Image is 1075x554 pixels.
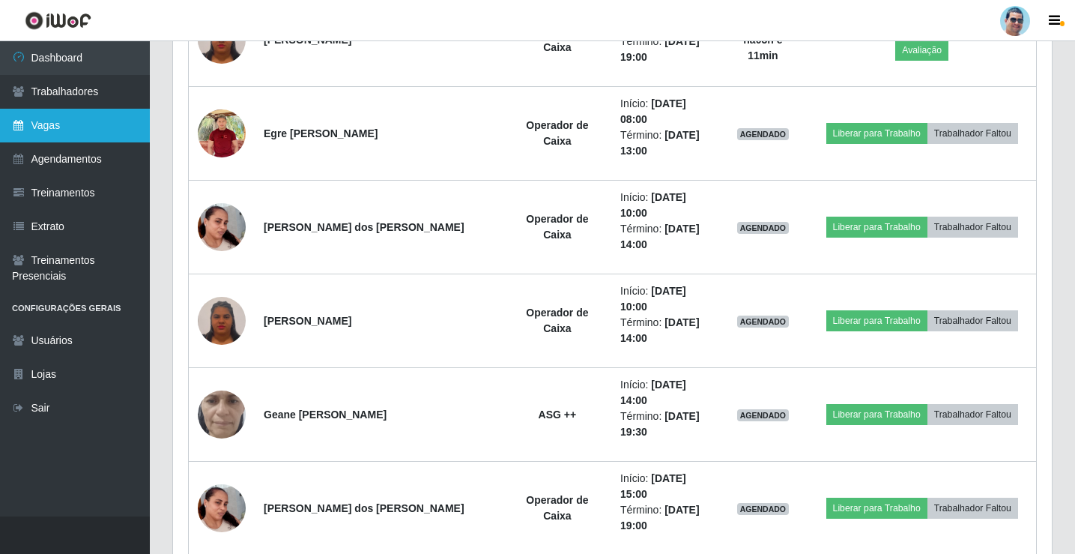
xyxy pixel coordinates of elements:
span: AGENDADO [737,409,790,421]
button: Trabalhador Faltou [927,404,1018,425]
button: Liberar para Trabalho [826,217,927,238]
time: [DATE] 08:00 [620,97,686,125]
button: Trabalhador Faltou [927,310,1018,331]
strong: Operador de Caixa [526,119,588,147]
strong: Operador de Caixa [526,307,588,334]
li: Término: [620,502,709,534]
li: Início: [620,190,709,221]
img: 1757719645917.jpeg [198,466,246,551]
strong: Egre [PERSON_NAME] [264,127,378,139]
strong: ASG ++ [539,409,577,421]
img: 1752886707341.jpeg [198,295,246,346]
img: 1679663756397.jpeg [198,105,246,162]
button: Avaliação [895,40,948,61]
strong: Operador de Caixa [526,494,588,522]
li: Término: [620,221,709,253]
time: [DATE] 14:00 [620,379,686,406]
time: [DATE] 10:00 [620,285,686,313]
span: AGENDADO [737,316,790,328]
time: [DATE] 10:00 [620,191,686,219]
strong: há 03 h e 11 min [743,34,782,61]
button: Trabalhador Faltou [927,498,1018,519]
li: Término: [620,315,709,346]
li: Término: [620,127,709,159]
img: CoreUI Logo [25,11,91,30]
button: Liberar para Trabalho [826,498,927,519]
strong: Operador de Caixa [526,213,588,241]
li: Término: [620,409,709,440]
strong: Geane [PERSON_NAME] [264,409,387,421]
strong: [PERSON_NAME] [264,315,351,327]
strong: [PERSON_NAME] dos [PERSON_NAME] [264,502,464,514]
button: Liberar para Trabalho [826,123,927,144]
time: [DATE] 15:00 [620,472,686,500]
span: AGENDADO [737,222,790,234]
li: Início: [620,283,709,315]
li: Início: [620,96,709,127]
button: Liberar para Trabalho [826,404,927,425]
button: Liberar para Trabalho [826,310,927,331]
img: 1753810030739.jpeg [198,361,246,468]
li: Término: [620,34,709,65]
button: Trabalhador Faltou [927,217,1018,238]
li: Início: [620,377,709,409]
button: Trabalhador Faltou [927,123,1018,144]
li: Início: [620,471,709,502]
strong: [PERSON_NAME] dos [PERSON_NAME] [264,221,464,233]
span: AGENDADO [737,128,790,140]
strong: [PERSON_NAME] [264,34,351,46]
span: AGENDADO [737,503,790,515]
img: 1757719645917.jpeg [198,184,246,270]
